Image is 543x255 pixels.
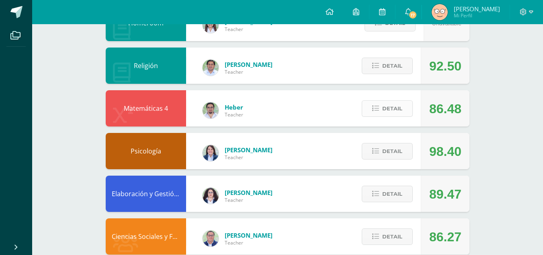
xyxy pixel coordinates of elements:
[225,60,273,68] span: [PERSON_NAME]
[362,228,413,245] button: Detail
[106,133,186,169] div: Psicología
[454,5,500,13] span: [PERSON_NAME]
[429,133,461,170] div: 98.40
[382,229,402,244] span: Detail
[225,111,243,118] span: Teacher
[362,58,413,74] button: Detail
[225,103,243,111] span: Heber
[225,189,273,197] span: [PERSON_NAME]
[203,188,219,204] img: ba02aa29de7e60e5f6614f4096ff8928.png
[382,144,402,159] span: Detail
[225,146,273,154] span: [PERSON_NAME]
[203,102,219,118] img: 00229b7027b55c487e096d516d4a36c4.png
[225,239,273,246] span: Teacher
[106,218,186,255] div: Ciencias Sociales y Formación Ciudadana 4
[429,219,461,255] div: 86.27
[454,12,500,19] span: Mi Perfil
[362,100,413,117] button: Detail
[225,68,273,75] span: Teacher
[225,26,273,33] span: Teacher
[408,10,417,19] span: 17
[382,101,402,116] span: Detail
[429,48,461,84] div: 92.50
[225,197,273,203] span: Teacher
[429,176,461,212] div: 89.47
[203,145,219,161] img: 101204560ce1c1800cde82bcd5e5712f.png
[432,4,448,20] img: 7e6ee117349d8757d7b0695c6bbfd6af.png
[203,230,219,247] img: c1c1b07ef08c5b34f56a5eb7b3c08b85.png
[106,48,186,84] div: Religión
[382,58,402,73] span: Detail
[362,186,413,202] button: Detail
[106,90,186,126] div: Matemáticas 4
[203,17,219,33] img: acecb51a315cac2de2e3deefdb732c9f.png
[429,91,461,127] div: 86.48
[203,60,219,76] img: f767cae2d037801592f2ba1a5db71a2a.png
[106,176,186,212] div: Elaboración y Gestión de Proyectos
[225,154,273,161] span: Teacher
[382,187,402,201] span: Detail
[362,143,413,160] button: Detail
[225,231,273,239] span: [PERSON_NAME]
